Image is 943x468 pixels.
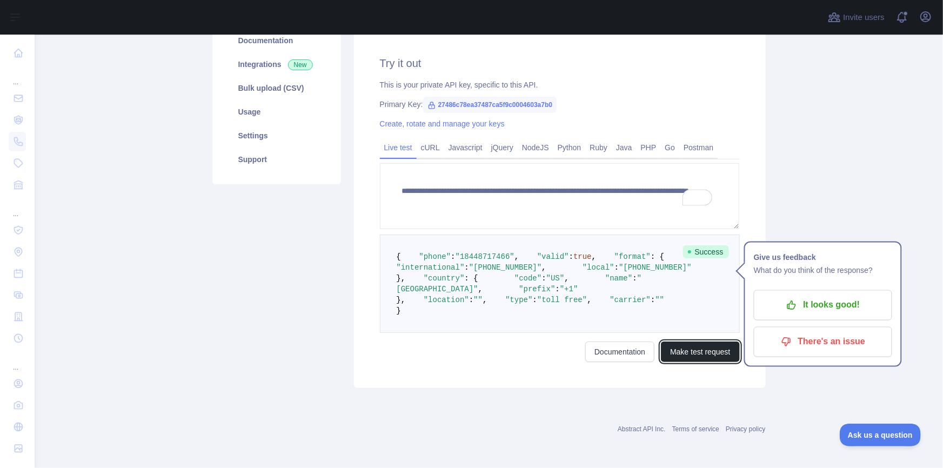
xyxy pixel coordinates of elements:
span: Invite users [843,11,885,24]
button: It looks good! [754,290,892,320]
a: Documentation [225,29,328,52]
div: ... [9,65,26,86]
a: Privacy policy [726,425,765,433]
span: "name" [605,274,632,283]
span: : [632,274,637,283]
button: There's an issue [754,327,892,357]
span: } [397,306,401,315]
span: "toll free" [537,296,587,304]
span: { [397,252,401,261]
span: , [483,296,487,304]
p: There's an issue [762,333,884,351]
span: : [651,296,655,304]
span: "" [655,296,664,304]
span: "country" [424,274,465,283]
a: Postman [679,139,718,156]
span: "format" [614,252,651,261]
span: : [469,296,473,304]
a: Documentation [585,342,654,362]
span: "18448717466" [456,252,514,261]
span: "+1" [560,285,578,293]
a: Ruby [585,139,612,156]
span: "carrier" [610,296,651,304]
a: Support [225,148,328,171]
span: , [592,252,596,261]
p: It looks good! [762,296,884,315]
a: Create, rotate and manage your keys [380,119,505,128]
a: Go [660,139,679,156]
span: "US" [546,274,565,283]
a: Java [612,139,637,156]
span: : [533,296,537,304]
span: "[GEOGRAPHIC_DATA]" [397,274,642,293]
span: : [614,263,619,272]
span: , [514,252,519,261]
span: : [451,252,455,261]
a: Bulk upload (CSV) [225,76,328,100]
textarea: To enrich screen reader interactions, please activate Accessibility in Grammarly extension settings [380,163,740,229]
span: : { [465,274,478,283]
span: "international" [397,263,465,272]
span: "[PHONE_NUMBER]" [469,263,541,272]
a: cURL [417,139,444,156]
span: "phone" [419,252,451,261]
a: Usage [225,100,328,124]
span: : [465,263,469,272]
span: , [478,285,483,293]
span: : [541,274,546,283]
span: "type" [505,296,532,304]
div: Primary Key: [380,99,740,110]
a: Settings [225,124,328,148]
span: "[PHONE_NUMBER]" [619,263,691,272]
div: ... [9,350,26,372]
span: "location" [424,296,469,304]
p: What do you think of the response? [754,264,892,277]
button: Invite users [826,9,887,26]
h2: Try it out [380,56,740,71]
a: Integrations New [225,52,328,76]
button: Make test request [661,342,739,362]
span: : [556,285,560,293]
span: New [288,59,313,70]
span: "code" [514,274,541,283]
a: Javascript [444,139,487,156]
span: : [569,252,573,261]
span: }, [397,296,406,304]
span: , [564,274,569,283]
span: true [573,252,592,261]
span: "" [473,296,483,304]
a: Live test [380,139,417,156]
span: "prefix" [519,285,555,293]
span: Success [683,245,729,258]
span: : { [651,252,664,261]
span: 27486c78ea37487ca5f9c0004603a7b0 [423,97,557,113]
a: Python [553,139,586,156]
div: ... [9,197,26,218]
a: PHP [637,139,661,156]
span: }, [397,274,406,283]
a: Abstract API Inc. [618,425,666,433]
iframe: Toggle Customer Support [840,424,921,446]
div: This is your private API key, specific to this API. [380,79,740,90]
h1: Give us feedback [754,251,892,264]
span: , [541,263,546,272]
span: "local" [583,263,614,272]
a: Terms of service [672,425,719,433]
span: "valid" [537,252,569,261]
a: NodeJS [518,139,553,156]
a: jQuery [487,139,518,156]
span: , [587,296,591,304]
